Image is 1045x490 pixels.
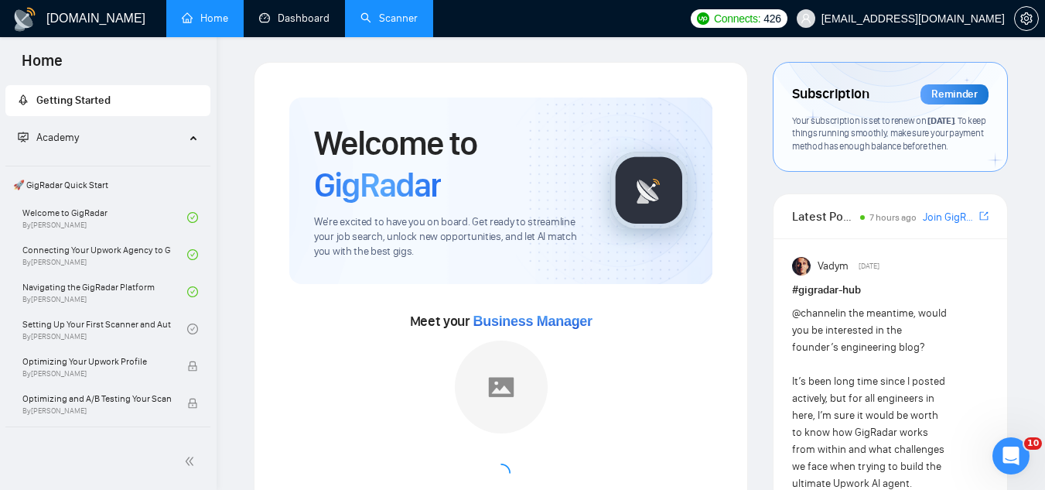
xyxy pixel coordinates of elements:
[187,212,198,223] span: check-circle
[314,164,441,206] span: GigRadar
[792,257,811,276] img: Vadym
[859,259,879,273] span: [DATE]
[187,286,198,297] span: check-circle
[36,94,111,107] span: Getting Started
[22,238,187,272] a: Connecting Your Upwork Agency to GigRadarBy[PERSON_NAME]
[314,215,586,259] span: We're excited to have you on board. Get ready to streamline your job search, unlock new opportuni...
[979,209,989,224] a: export
[18,94,29,105] span: rocket
[22,369,171,379] span: By [PERSON_NAME]
[187,249,198,260] span: check-circle
[920,84,989,105] div: Reminder
[22,406,171,416] span: By [PERSON_NAME]
[360,12,418,25] a: searchScanner
[36,131,79,144] span: Academy
[1014,12,1039,25] a: setting
[714,10,760,27] span: Connects:
[610,152,688,229] img: gigradar-logo.png
[5,85,210,116] li: Getting Started
[22,391,171,406] span: Optimizing and A/B Testing Your Scanner for Better Results
[492,464,511,482] span: loading
[801,13,811,24] span: user
[1014,6,1039,31] button: setting
[7,430,209,461] span: 👑 Agency Success with GigRadar
[697,12,709,25] img: upwork-logo.png
[187,398,198,409] span: lock
[22,354,171,369] span: Optimizing Your Upwork Profile
[314,122,586,206] h1: Welcome to
[979,210,989,222] span: export
[792,115,985,152] span: Your subscription is set to renew on . To keep things running smoothly, make sure your payment me...
[763,10,780,27] span: 426
[992,437,1030,475] iframe: Intercom live chat
[792,81,869,108] span: Subscription
[1024,437,1042,450] span: 10
[12,7,37,32] img: logo
[187,361,198,372] span: lock
[22,275,187,309] a: Navigating the GigRadar PlatformBy[PERSON_NAME]
[792,207,855,226] span: Latest Posts from the GigRadar Community
[22,312,187,346] a: Setting Up Your First Scanner and Auto-BidderBy[PERSON_NAME]
[1015,12,1038,25] span: setting
[22,200,187,235] a: Welcome to GigRadarBy[PERSON_NAME]
[923,209,976,226] a: Join GigRadar Slack Community
[184,454,200,469] span: double-left
[182,12,228,25] a: homeHome
[792,307,838,320] span: @channel
[18,132,29,142] span: fund-projection-screen
[7,170,209,200] span: 🚀 GigRadar Quick Start
[455,341,548,433] img: placeholder.png
[818,258,849,275] span: Vadym
[9,50,75,82] span: Home
[792,282,989,299] h1: # gigradar-hub
[410,313,593,330] span: Meet your
[927,115,954,126] span: [DATE]
[259,12,330,25] a: dashboardDashboard
[187,324,198,334] span: check-circle
[473,314,593,329] span: Business Manager
[869,212,917,223] span: 7 hours ago
[18,131,79,144] span: Academy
